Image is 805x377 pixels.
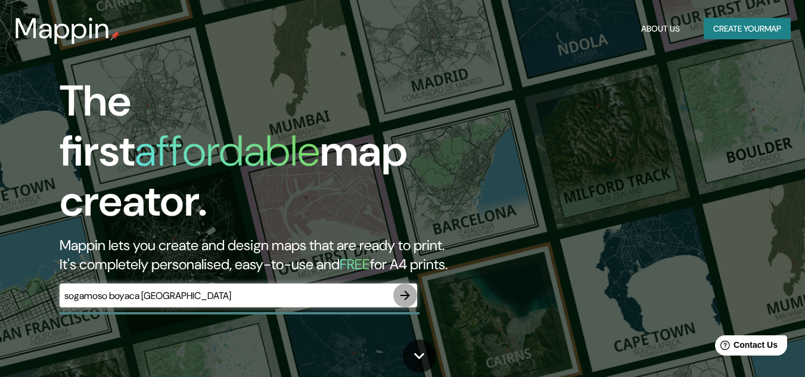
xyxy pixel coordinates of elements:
h1: affordable [135,123,320,179]
iframe: Help widget launcher [699,331,792,364]
img: mappin-pin [110,31,120,40]
h1: The first map creator. [60,76,462,236]
h2: Mappin lets you create and design maps that are ready to print. It's completely personalised, eas... [60,236,462,274]
h3: Mappin [14,12,110,45]
button: Create yourmap [704,18,791,40]
button: About Us [636,18,685,40]
h5: FREE [340,255,370,273]
input: Choose your favourite place [60,289,393,303]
